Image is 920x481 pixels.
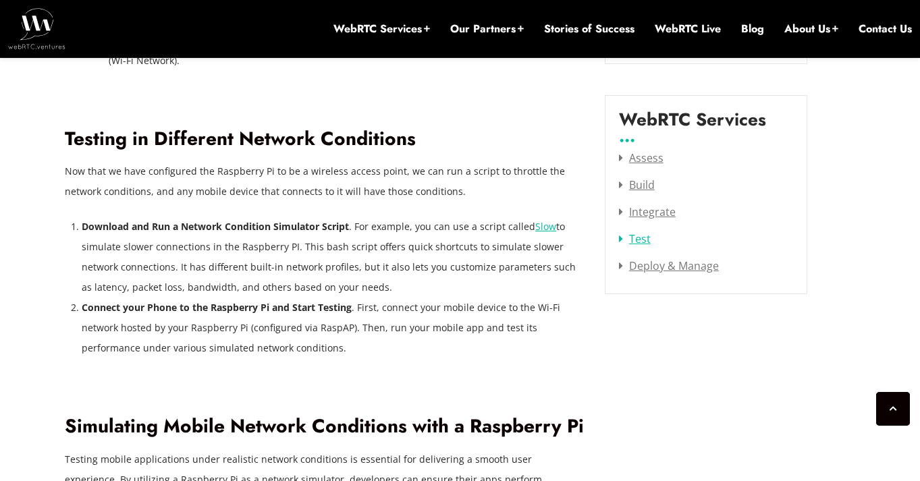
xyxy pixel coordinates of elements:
[619,231,651,246] a: Test
[82,298,585,358] li: . First, connect your mobile device to the Wi-Fi network hosted by your Raspberry Pi (configured ...
[859,22,912,36] a: Contact Us
[619,109,766,140] label: WebRTC Services
[784,22,838,36] a: About Us
[619,258,719,273] a: Deploy & Manage
[619,150,664,165] a: Assess
[82,301,352,314] strong: Connect your Phone to the Raspberry Pi and Start Testing
[535,220,556,233] a: Slow
[619,204,676,219] a: Integrate
[65,128,585,151] h2: Testing in Different Network Conditions
[450,22,524,36] a: Our Partners
[333,22,430,36] a: WebRTC Services
[65,415,585,438] h2: Simulating Mobile Network Conditions with a Raspberry Pi
[741,22,764,36] a: Blog
[8,8,65,49] img: WebRTC.ventures
[655,22,721,36] a: WebRTC Live
[82,217,585,298] li: . For example, you can use a script called to simulate slower connections in the Raspberry PI. Th...
[544,22,634,36] a: Stories of Success
[82,220,349,233] strong: Download and Run a Network Condition Simulator Script
[65,161,585,202] p: Now that we have configured the Raspberry Pi to be a wireless access point, we can run a script t...
[619,177,655,192] a: Build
